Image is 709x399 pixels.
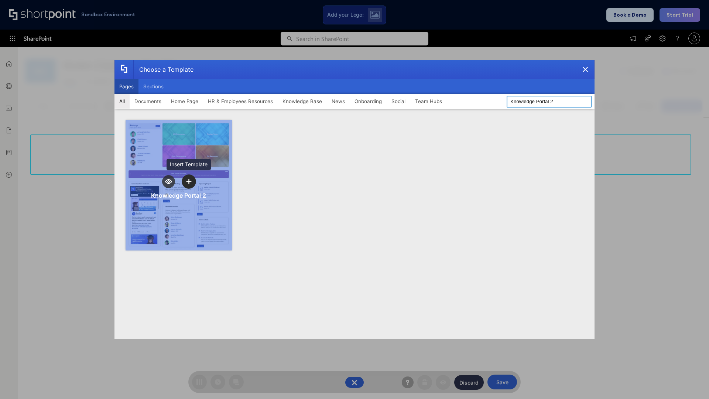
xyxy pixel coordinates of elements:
input: Search [507,96,592,108]
button: News [327,94,350,109]
button: Knowledge Base [278,94,327,109]
button: HR & Employees Resources [203,94,278,109]
button: Home Page [166,94,203,109]
div: Knowledge Portal 2 [151,192,206,199]
div: template selector [114,60,595,339]
button: All [114,94,130,109]
button: Social [387,94,410,109]
div: Choose a Template [133,60,193,79]
button: Pages [114,79,138,94]
button: Team Hubs [410,94,447,109]
iframe: Chat Widget [672,364,709,399]
button: Onboarding [350,94,387,109]
button: Sections [138,79,168,94]
button: Documents [130,94,166,109]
